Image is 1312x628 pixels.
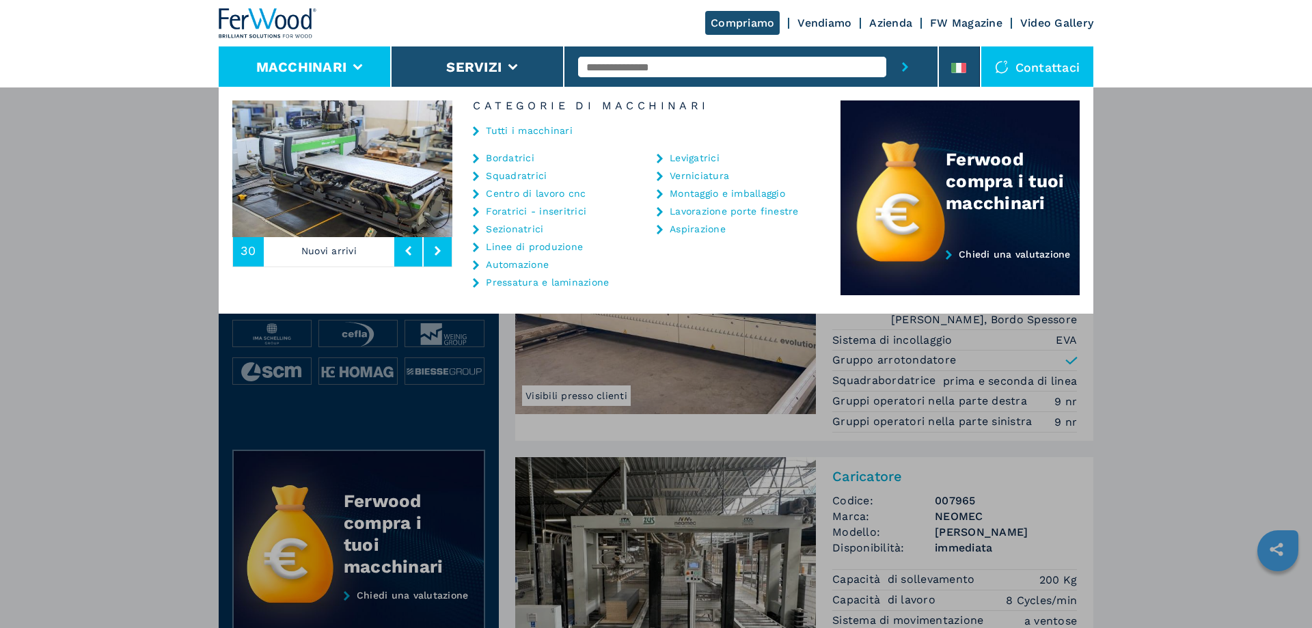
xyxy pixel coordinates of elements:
[486,260,549,269] a: Automazione
[452,100,840,111] h6: Categorie di Macchinari
[946,148,1080,214] div: Ferwood compra i tuoi macchinari
[670,206,799,216] a: Lavorazione porte finestre
[486,153,534,163] a: Bordatrici
[1020,16,1093,29] a: Video Gallery
[256,59,347,75] button: Macchinari
[241,245,256,257] span: 30
[995,60,1009,74] img: Contattaci
[670,224,726,234] a: Aspirazione
[705,11,780,35] a: Compriamo
[486,242,583,251] a: Linee di produzione
[486,206,586,216] a: Foratrici - inseritrici
[486,171,547,180] a: Squadratrici
[869,16,912,29] a: Azienda
[486,277,609,287] a: Pressatura e laminazione
[981,46,1094,87] div: Contattaci
[219,8,317,38] img: Ferwood
[452,100,672,237] img: image
[670,171,729,180] a: Verniciatura
[886,46,924,87] button: submit-button
[670,153,720,163] a: Levigatrici
[840,249,1080,296] a: Chiedi una valutazione
[486,224,543,234] a: Sezionatrici
[797,16,851,29] a: Vendiamo
[486,189,586,198] a: Centro di lavoro cnc
[930,16,1002,29] a: FW Magazine
[446,59,502,75] button: Servizi
[232,100,452,237] img: image
[670,189,785,198] a: Montaggio e imballaggio
[486,126,573,135] a: Tutti i macchinari
[264,235,395,267] p: Nuovi arrivi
